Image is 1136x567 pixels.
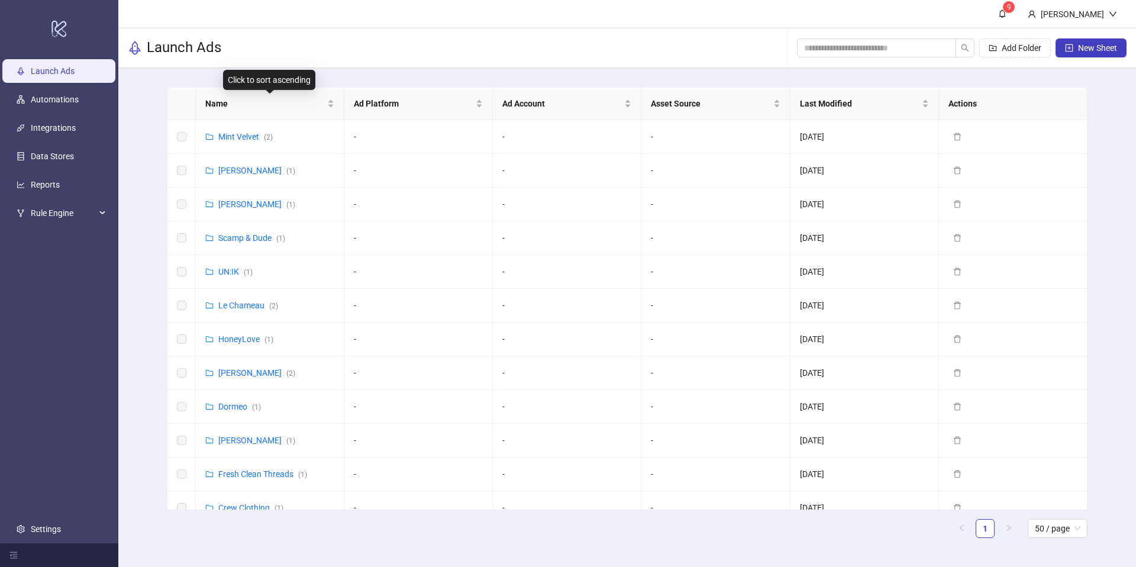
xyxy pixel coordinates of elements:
td: - [641,491,790,525]
td: - [493,289,641,323]
td: - [344,289,493,323]
td: - [344,356,493,390]
td: [DATE] [790,390,939,424]
td: - [344,120,493,154]
td: - [641,154,790,188]
td: [DATE] [790,120,939,154]
td: [DATE] [790,289,939,323]
span: ( 2 ) [286,369,295,378]
a: [PERSON_NAME](2) [218,368,295,378]
td: - [641,120,790,154]
button: right [999,519,1018,538]
td: - [344,255,493,289]
td: - [344,424,493,458]
span: folder [205,504,214,512]
span: folder [205,166,214,175]
span: delete [953,301,961,310]
td: - [493,491,641,525]
td: - [641,289,790,323]
span: folder [205,234,214,242]
span: ( 1 ) [264,336,273,344]
span: 50 / page [1035,520,1080,537]
a: [PERSON_NAME](1) [218,199,295,209]
td: [DATE] [790,458,939,491]
td: [DATE] [790,255,939,289]
a: Data Stores [31,152,74,161]
span: Ad Account [502,97,622,110]
td: - [344,188,493,221]
a: Reports [31,180,60,189]
span: rocket [128,41,142,55]
span: folder [205,335,214,343]
span: delete [953,234,961,242]
span: folder [205,133,214,141]
span: ( 2 ) [264,133,273,141]
td: - [641,424,790,458]
span: ( 2 ) [269,302,278,310]
span: Last Modified [800,97,919,110]
td: - [641,188,790,221]
td: [DATE] [790,221,939,255]
span: ( 1 ) [286,201,295,209]
span: folder-add [989,44,997,52]
td: - [344,154,493,188]
td: - [641,458,790,491]
td: - [641,390,790,424]
sup: 9 [1003,1,1015,13]
span: ( 1 ) [286,437,295,445]
td: - [493,390,641,424]
td: - [641,221,790,255]
th: Asset Source [641,88,790,120]
td: - [493,255,641,289]
span: ( 1 ) [276,234,285,243]
td: [DATE] [790,323,939,356]
span: plus-square [1065,44,1073,52]
a: Settings [31,524,61,534]
a: 1 [976,520,994,537]
a: [PERSON_NAME](1) [218,166,295,175]
li: 1 [976,519,995,538]
button: left [952,519,971,538]
li: Previous Page [952,519,971,538]
li: Next Page [999,519,1018,538]
span: Rule Engine [31,201,96,225]
span: search [961,44,969,52]
td: [DATE] [790,424,939,458]
span: delete [953,402,961,411]
span: Add Folder [1002,43,1041,53]
th: Ad Account [493,88,641,120]
span: 9 [1007,3,1011,11]
a: Le Chameau(2) [218,301,278,310]
td: - [344,458,493,491]
td: - [493,120,641,154]
button: New Sheet [1056,38,1127,57]
span: Name [205,97,325,110]
a: Automations [31,95,79,104]
span: delete [953,166,961,175]
td: - [493,221,641,255]
span: user [1028,10,1036,18]
td: - [493,154,641,188]
a: Integrations [31,123,76,133]
a: UN:IK(1) [218,267,253,276]
td: - [493,356,641,390]
span: delete [953,436,961,444]
span: ( 1 ) [244,268,253,276]
span: delete [953,335,961,343]
a: HoneyLove(1) [218,334,273,344]
span: down [1109,10,1117,18]
td: - [641,356,790,390]
td: - [344,323,493,356]
td: [DATE] [790,154,939,188]
span: delete [953,369,961,377]
div: [PERSON_NAME] [1036,8,1109,21]
td: - [344,491,493,525]
span: delete [953,504,961,512]
span: delete [953,470,961,478]
td: - [344,390,493,424]
span: bell [998,9,1006,18]
span: delete [953,133,961,141]
span: Asset Source [651,97,770,110]
div: Click to sort ascending [223,70,315,90]
td: [DATE] [790,188,939,221]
